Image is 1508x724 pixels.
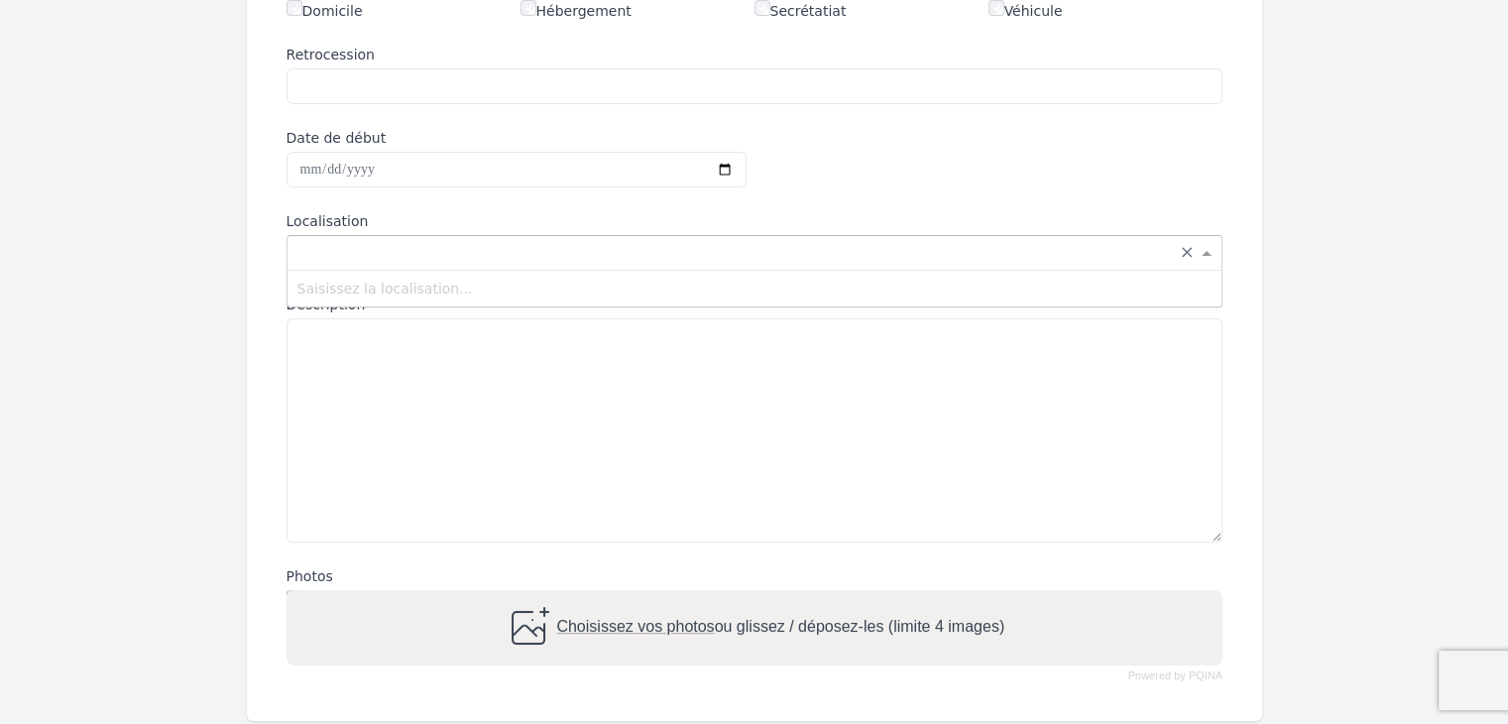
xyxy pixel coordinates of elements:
label: Date de début [287,128,747,148]
span: Choisissez vos photos [556,619,714,636]
ng-dropdown-panel: Options list [287,270,1222,307]
span: Clear all [1180,243,1197,263]
label: Photos [287,566,1222,586]
a: Powered by PQINA [1127,671,1221,680]
div: ou glissez / déposez-les (limite 4 images) [504,604,1003,652]
label: Localisation [287,211,1222,231]
div: Saisissez la localisation... [288,271,1221,306]
label: Retrocession [287,45,1222,64]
